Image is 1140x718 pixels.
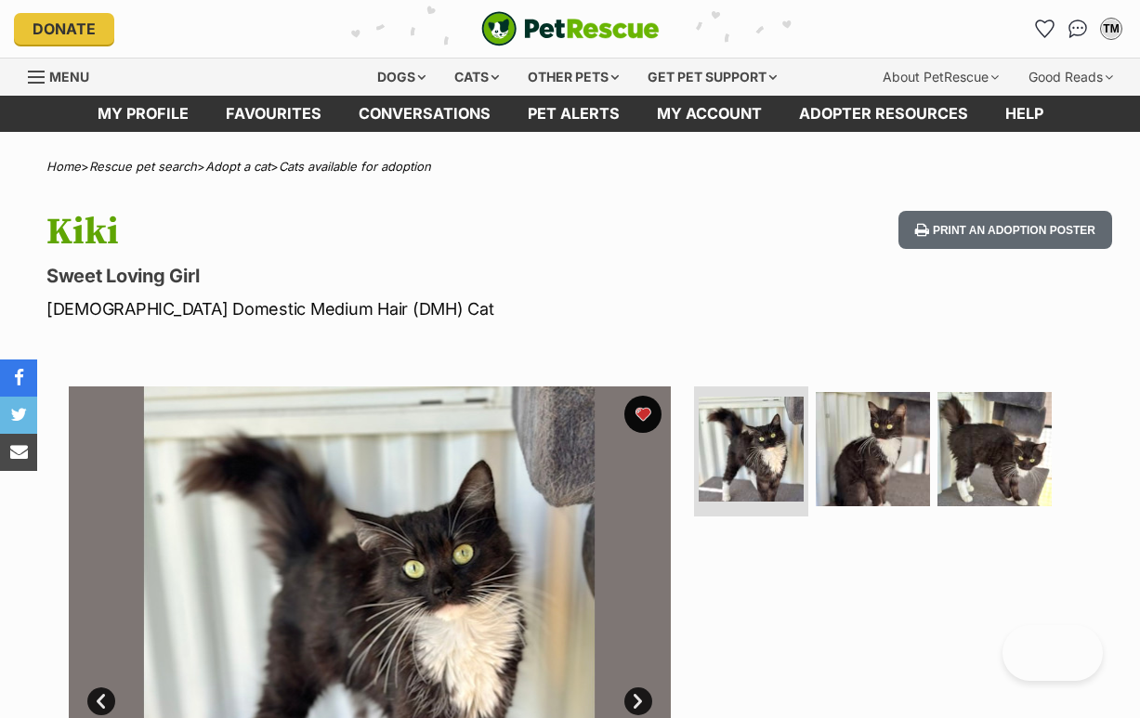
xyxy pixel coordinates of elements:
a: Conversations [1063,14,1093,44]
ul: Account quick links [1029,14,1126,44]
a: Pet alerts [509,96,638,132]
img: Photo of Kiki [937,392,1052,506]
iframe: Help Scout Beacon - Open [1002,625,1103,681]
a: Donate [14,13,114,45]
img: Photo of Kiki [816,392,930,506]
img: logo-cat-932fe2b9b8326f06289b0f2fb663e598f794de774fb13d1741a6617ecf9a85b4.svg [481,11,660,46]
div: Get pet support [635,59,790,96]
div: Cats [441,59,512,96]
button: My account [1096,14,1126,44]
a: Adopt a cat [205,159,270,174]
p: Sweet Loving Girl [46,263,697,289]
div: Dogs [364,59,439,96]
a: PetRescue [481,11,660,46]
a: Adopter resources [780,96,987,132]
a: My profile [79,96,207,132]
img: chat-41dd97257d64d25036548639549fe6c8038ab92f7586957e7f3b1b290dea8141.svg [1068,20,1088,38]
a: Cats available for adoption [279,159,431,174]
a: Favourites [207,96,340,132]
a: Next [624,687,652,715]
button: Print an adoption poster [898,211,1112,249]
a: Rescue pet search [89,159,197,174]
div: TM [1102,20,1120,38]
a: Menu [28,59,102,92]
button: favourite [624,396,662,433]
a: Favourites [1029,14,1059,44]
a: Prev [87,687,115,715]
h1: Kiki [46,211,697,254]
span: Menu [49,69,89,85]
a: conversations [340,96,509,132]
a: Help [987,96,1062,132]
a: My account [638,96,780,132]
p: [DEMOGRAPHIC_DATA] Domestic Medium Hair (DMH) Cat [46,296,697,321]
div: Good Reads [1016,59,1126,96]
div: About PetRescue [870,59,1012,96]
img: Photo of Kiki [699,397,804,502]
a: Home [46,159,81,174]
div: Other pets [515,59,632,96]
